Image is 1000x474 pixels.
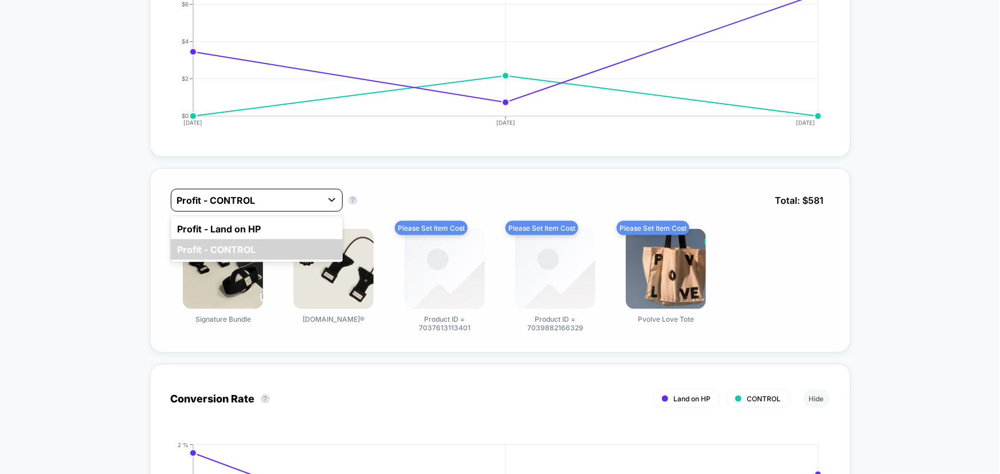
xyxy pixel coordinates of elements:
[496,119,515,126] tspan: [DATE]
[796,119,815,126] tspan: [DATE]
[303,315,364,323] span: [DOMAIN_NAME]®
[512,315,598,332] span: Product ID = 7039882166329
[402,315,488,332] span: Product ID = 7037613113401
[178,441,189,448] tspan: 2 %
[747,394,781,403] span: CONTROL
[405,229,485,309] img: Product ID = 7037613113401
[182,1,189,7] tspan: $6
[195,315,251,323] span: Signature Bundle
[505,221,578,235] span: Please Set Item Cost
[171,239,343,260] div: Profit - CONTROL
[770,189,830,212] span: Total: $ 581
[183,229,263,309] img: Signature Bundle
[184,119,203,126] tspan: [DATE]
[515,229,595,309] img: Product ID = 7039882166329
[674,394,711,403] span: Land on HP
[803,389,830,408] button: Hide
[617,221,689,235] span: Please Set Item Cost
[626,229,706,309] img: Pvolve Love Tote
[293,229,374,309] img: P.band®
[182,112,189,119] tspan: $0
[348,196,358,205] button: ?
[638,315,694,323] span: Pvolve Love Tote
[395,221,468,235] span: Please Set Item Cost
[261,394,270,404] button: ?
[182,38,189,45] tspan: $4
[182,75,189,82] tspan: $2
[171,219,343,239] div: Profit - Land on HP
